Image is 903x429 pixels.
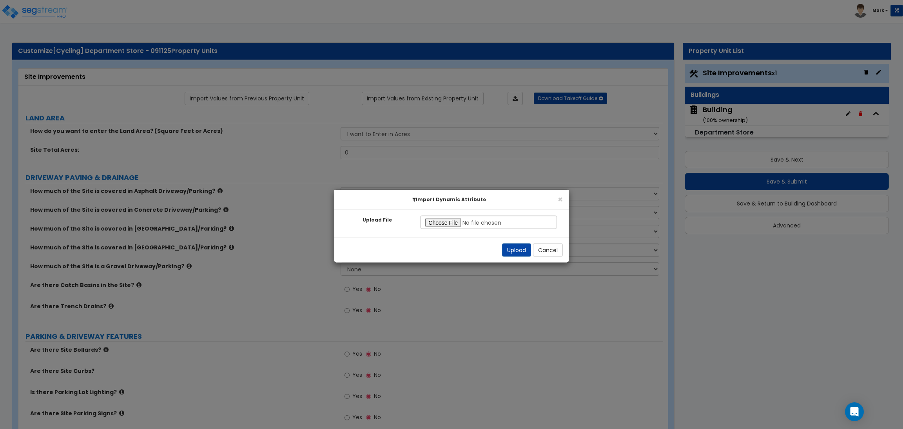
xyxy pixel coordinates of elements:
div: Open Intercom Messenger [845,402,864,421]
button: × [558,195,563,204]
b: Import Dynamic Attribute [412,196,486,203]
button: Upload [502,244,531,257]
button: Cancel [533,244,563,257]
small: Upload File [363,217,392,223]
